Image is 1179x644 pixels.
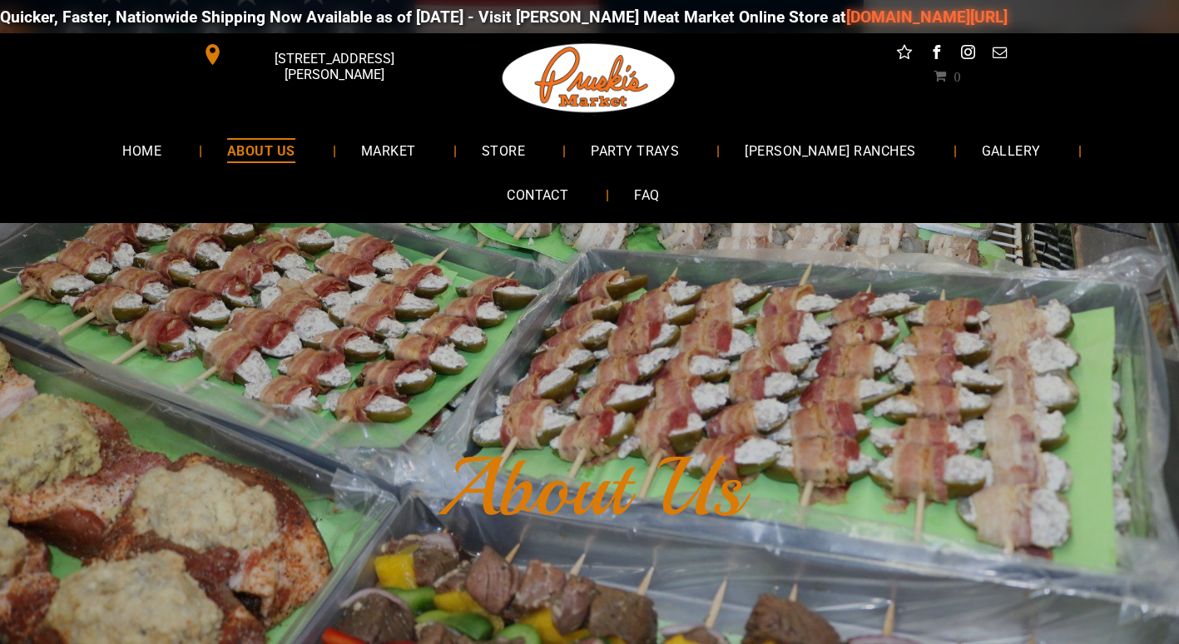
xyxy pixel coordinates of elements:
font: About Us [437,436,743,539]
a: ABOUT US [202,128,320,172]
a: GALLERY [957,128,1066,172]
a: [STREET_ADDRESS][PERSON_NAME] [191,42,445,67]
a: STORE [457,128,550,172]
span: 0 [954,69,960,82]
img: Pruski-s+Market+HQ+Logo2-1920w.png [499,33,679,123]
a: [PERSON_NAME] RANCHES [720,128,940,172]
a: FAQ [609,173,684,217]
a: facebook [925,42,947,67]
a: MARKET [336,128,441,172]
a: PARTY TRAYS [566,128,704,172]
a: instagram [957,42,978,67]
a: Social network [894,42,915,67]
a: HOME [97,128,186,172]
a: email [988,42,1010,67]
a: CONTACT [482,173,593,217]
span: [STREET_ADDRESS][PERSON_NAME] [226,42,441,91]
